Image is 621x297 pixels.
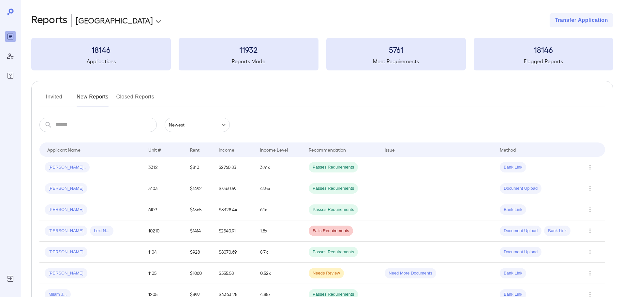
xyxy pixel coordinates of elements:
[5,70,16,81] div: FAQ
[309,164,358,171] span: Passes Requirements
[585,268,595,278] button: Row Actions
[474,57,613,65] h5: Flagged Reports
[500,186,541,192] span: Document Upload
[143,263,185,284] td: 1105
[500,146,516,154] div: Method
[143,178,185,199] td: 3103
[500,270,526,276] span: Bank Link
[309,249,358,255] span: Passes Requirements
[326,57,466,65] h5: Meet Requirements
[185,263,214,284] td: $1060
[255,199,303,220] td: 6.1x
[185,199,214,220] td: $1365
[39,92,69,107] button: Invited
[31,38,613,70] summary: 18146Applications11932Reports Made5761Meet Requirements18146Flagged Reports
[309,207,358,213] span: Passes Requirements
[185,220,214,242] td: $1414
[45,186,87,192] span: [PERSON_NAME]
[309,270,344,276] span: Needs Review
[5,31,16,42] div: Reports
[550,13,613,27] button: Transfer Application
[185,242,214,263] td: $928
[219,146,234,154] div: Income
[500,249,541,255] span: Document Upload
[214,263,255,284] td: $555.58
[31,57,171,65] h5: Applications
[585,247,595,257] button: Row Actions
[31,44,171,55] h3: 18146
[5,274,16,284] div: Log Out
[214,199,255,220] td: $8328.44
[585,162,595,172] button: Row Actions
[544,228,570,234] span: Bank Link
[143,157,185,178] td: 3312
[179,57,318,65] h5: Reports Made
[309,228,353,234] span: Fails Requirements
[255,220,303,242] td: 1.8x
[585,204,595,215] button: Row Actions
[500,164,526,171] span: Bank Link
[76,15,153,25] p: [GEOGRAPHIC_DATA]
[47,146,81,154] div: Applicant Name
[179,44,318,55] h3: 11932
[309,146,346,154] div: Recommendation
[143,242,185,263] td: 1104
[326,44,466,55] h3: 5761
[585,183,595,194] button: Row Actions
[45,270,87,276] span: [PERSON_NAME]
[45,249,87,255] span: [PERSON_NAME]
[185,157,214,178] td: $810
[500,228,541,234] span: Document Upload
[185,178,214,199] td: $1492
[116,92,155,107] button: Closed Reports
[165,118,230,132] div: Newest
[260,146,288,154] div: Income Level
[255,178,303,199] td: 4.93x
[214,220,255,242] td: $2540.91
[255,263,303,284] td: 0.52x
[143,199,185,220] td: 6109
[385,270,436,276] span: Need More Documents
[255,242,303,263] td: 8.7x
[214,242,255,263] td: $8070.69
[5,51,16,61] div: Manage Users
[214,157,255,178] td: $2760.83
[45,207,87,213] span: [PERSON_NAME]
[90,228,113,234] span: Lexi N...
[309,186,358,192] span: Passes Requirements
[148,146,161,154] div: Unit #
[474,44,613,55] h3: 18146
[143,220,185,242] td: 10210
[255,157,303,178] td: 3.41x
[385,146,395,154] div: Issue
[45,228,87,234] span: [PERSON_NAME]
[45,164,90,171] span: [PERSON_NAME]..
[500,207,526,213] span: Bank Link
[31,13,67,27] h2: Reports
[214,178,255,199] td: $7360.59
[77,92,109,107] button: New Reports
[585,226,595,236] button: Row Actions
[190,146,200,154] div: Rent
